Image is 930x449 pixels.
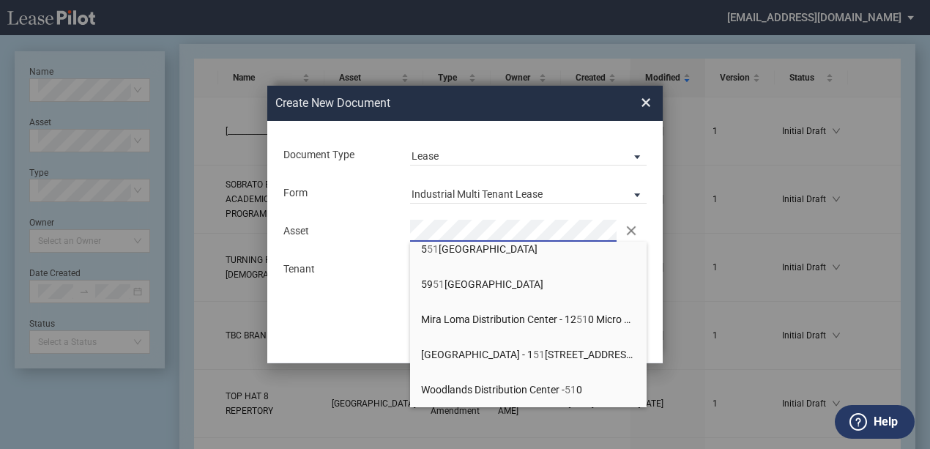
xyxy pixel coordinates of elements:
[410,302,647,337] li: Mira Loma Distribution Center - 12510 Micro Drive
[410,144,647,166] md-select: Document Type: Lease
[427,243,439,255] span: 51
[410,337,647,372] li: [GEOGRAPHIC_DATA] - 151[STREET_ADDRESS][PERSON_NAME]
[412,150,439,162] div: Lease
[421,278,543,290] span: 59 [GEOGRAPHIC_DATA]
[275,186,402,201] div: Form
[410,182,647,204] md-select: Lease Form: Industrial Multi Tenant Lease
[421,384,582,396] span: Woodlands Distribution Center - 0
[641,91,651,114] span: ×
[565,384,576,396] span: 51
[533,349,545,360] span: 51
[874,412,898,431] label: Help
[421,349,713,360] span: [GEOGRAPHIC_DATA] - 1 [STREET_ADDRESS][PERSON_NAME]
[410,372,647,407] li: Woodlands Distribution Center -510
[267,86,663,364] md-dialog: Create New ...
[421,243,537,255] span: 5 [GEOGRAPHIC_DATA]
[275,262,402,277] div: Tenant
[410,267,647,302] li: 5951[GEOGRAPHIC_DATA]
[576,313,588,325] span: 51
[433,278,444,290] span: 51
[275,95,589,111] h2: Create New Document
[410,231,647,267] li: 551[GEOGRAPHIC_DATA]
[412,188,543,200] div: Industrial Multi Tenant Lease
[421,313,647,325] span: Mira Loma Distribution Center - 12 0 Micro Drive
[275,148,402,163] div: Document Type
[275,224,402,239] div: Asset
